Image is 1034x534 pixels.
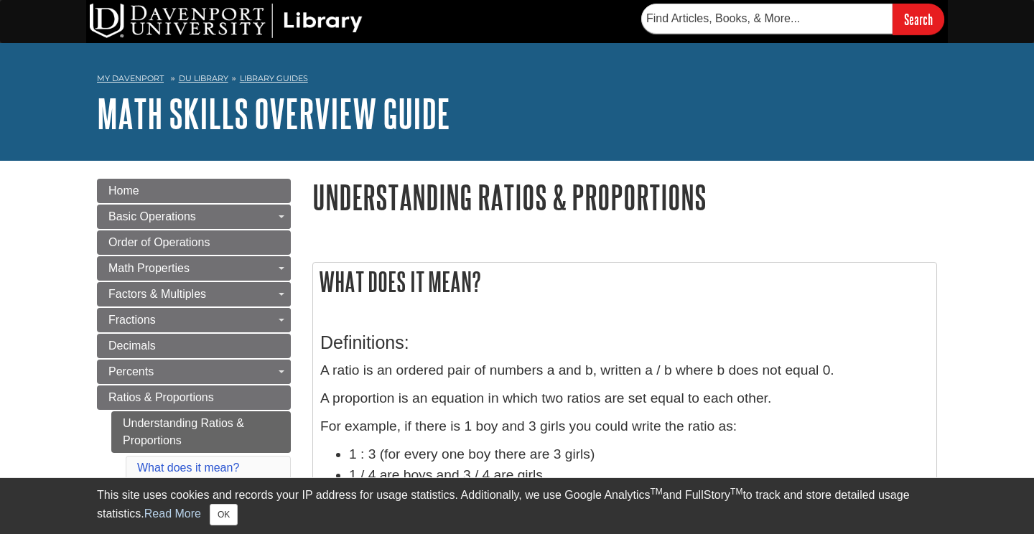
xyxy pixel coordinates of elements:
span: Home [108,184,139,197]
a: Math Properties [97,256,291,281]
a: Understanding Ratios & Proportions [111,411,291,453]
span: Factors & Multiples [108,288,206,300]
a: Ratios & Proportions [97,385,291,410]
a: Home [97,179,291,203]
li: 1 : 3 (for every one boy there are 3 girls) [349,444,929,465]
a: DU Library [179,73,228,83]
a: Library Guides [240,73,308,83]
nav: breadcrumb [97,69,937,92]
a: My Davenport [97,72,164,85]
form: Searches DU Library's articles, books, and more [641,4,944,34]
a: Read More [144,507,201,520]
li: 1 / 4 are boys and 3 / 4 are girls [349,465,929,486]
p: A ratio is an ordered pair of numbers a and b, written a / b where b does not equal 0. [320,360,929,381]
a: Basic Operations [97,205,291,229]
span: Math Properties [108,262,190,274]
input: Find Articles, Books, & More... [641,4,893,34]
div: This site uses cookies and records your IP address for usage statistics. Additionally, we use Goo... [97,487,937,525]
span: Percents [108,365,154,378]
h1: Understanding Ratios & Proportions [312,179,937,215]
a: Fractions [97,308,291,332]
a: Percents [97,360,291,384]
a: What does it mean? [137,462,239,474]
span: Order of Operations [108,236,210,248]
a: Decimals [97,334,291,358]
a: Factors & Multiples [97,282,291,306]
button: Close [210,504,238,525]
span: Ratios & Proportions [108,391,214,403]
sup: TM [650,487,662,497]
p: A proportion is an equation in which two ratios are set equal to each other. [320,388,929,409]
h2: What does it mean? [313,263,936,301]
span: Basic Operations [108,210,196,222]
img: DU Library [90,4,363,38]
p: For example, if there is 1 boy and 3 girls you could write the ratio as: [320,416,929,437]
input: Search [893,4,944,34]
h3: Definitions: [320,332,929,353]
sup: TM [730,487,742,497]
a: Math Skills Overview Guide [97,91,450,136]
span: Fractions [108,314,156,326]
a: Order of Operations [97,230,291,255]
span: Decimals [108,339,156,352]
